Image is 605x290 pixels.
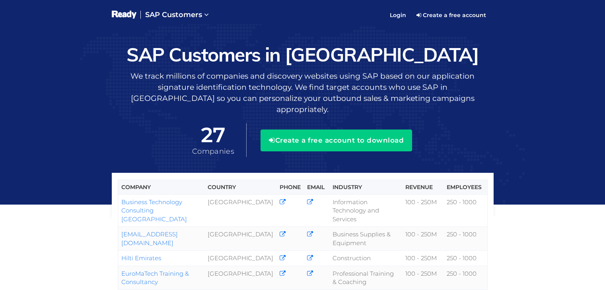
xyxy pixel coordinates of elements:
[411,9,492,21] a: Create a free account
[204,180,276,195] th: Country
[329,251,402,266] td: Construction
[444,195,487,227] td: 250 - 1000
[329,180,402,195] th: Industry
[402,180,444,195] th: Revenue
[118,180,204,195] th: Company
[402,227,444,251] td: 100 - 250M
[192,124,234,147] span: 27
[121,198,187,223] a: Business Technology Consulting [GEOGRAPHIC_DATA]
[204,251,276,266] td: [GEOGRAPHIC_DATA]
[192,147,234,156] span: Companies
[444,251,487,266] td: 250 - 1000
[444,180,487,195] th: Employees
[121,254,161,262] a: Hilti Emirates
[204,227,276,251] td: [GEOGRAPHIC_DATA]
[304,180,329,195] th: Email
[121,230,178,246] a: [EMAIL_ADDRESS][DOMAIN_NAME]
[204,195,276,227] td: [GEOGRAPHIC_DATA]
[444,227,487,251] td: 250 - 1000
[276,180,304,195] th: Phone
[329,227,402,251] td: Business Supplies & Equipment
[402,266,444,290] td: 100 - 250M
[145,10,202,19] span: SAP Customers
[112,44,494,65] h1: SAP Customers in [GEOGRAPHIC_DATA]
[329,195,402,227] td: Information Technology and Services
[390,12,406,19] span: Login
[112,10,137,20] img: logo
[261,130,412,151] button: Create a free account to download
[444,266,487,290] td: 250 - 1000
[121,270,189,286] a: EuroMaTech Training & Consultancy
[402,195,444,227] td: 100 - 250M
[112,71,494,115] p: We track millions of companies and discovery websites using SAP based on our application signatur...
[402,251,444,266] td: 100 - 250M
[140,4,214,26] a: SAP Customers
[204,266,276,290] td: [GEOGRAPHIC_DATA]
[329,266,402,290] td: Professional Training & Coaching
[385,5,411,25] a: Login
